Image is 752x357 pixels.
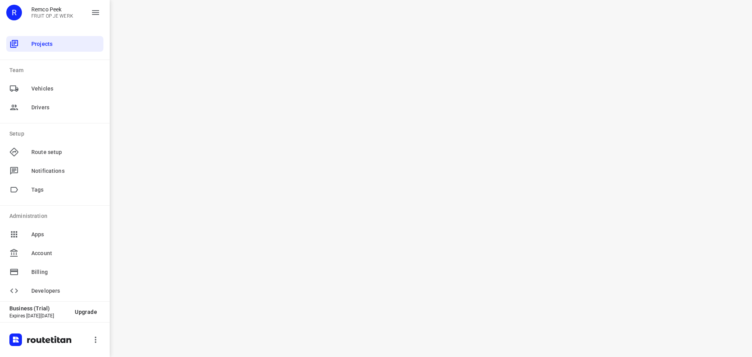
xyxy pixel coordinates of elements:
span: Notifications [31,167,100,175]
div: Tags [6,182,103,198]
div: Route setup [6,144,103,160]
span: Route setup [31,148,100,156]
p: Remco Peek [31,6,73,13]
div: Apps [6,227,103,242]
span: Apps [31,230,100,239]
span: Tags [31,186,100,194]
p: Administration [9,212,103,220]
div: Billing [6,264,103,280]
p: Business (Trial) [9,305,69,312]
span: Account [31,249,100,257]
p: Setup [9,130,103,138]
p: FRUIT OP JE WERK [31,13,73,19]
button: Upgrade [69,305,103,319]
span: Drivers [31,103,100,112]
div: Projects [6,36,103,52]
p: Expires [DATE][DATE] [9,313,69,319]
span: Upgrade [75,309,97,315]
div: Drivers [6,100,103,115]
p: Team [9,66,103,74]
span: Vehicles [31,85,100,93]
div: Account [6,245,103,261]
span: Projects [31,40,100,48]
span: Billing [31,268,100,276]
span: Developers [31,287,100,295]
div: Developers [6,283,103,299]
div: Notifications [6,163,103,179]
div: Vehicles [6,81,103,96]
div: R [6,5,22,20]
